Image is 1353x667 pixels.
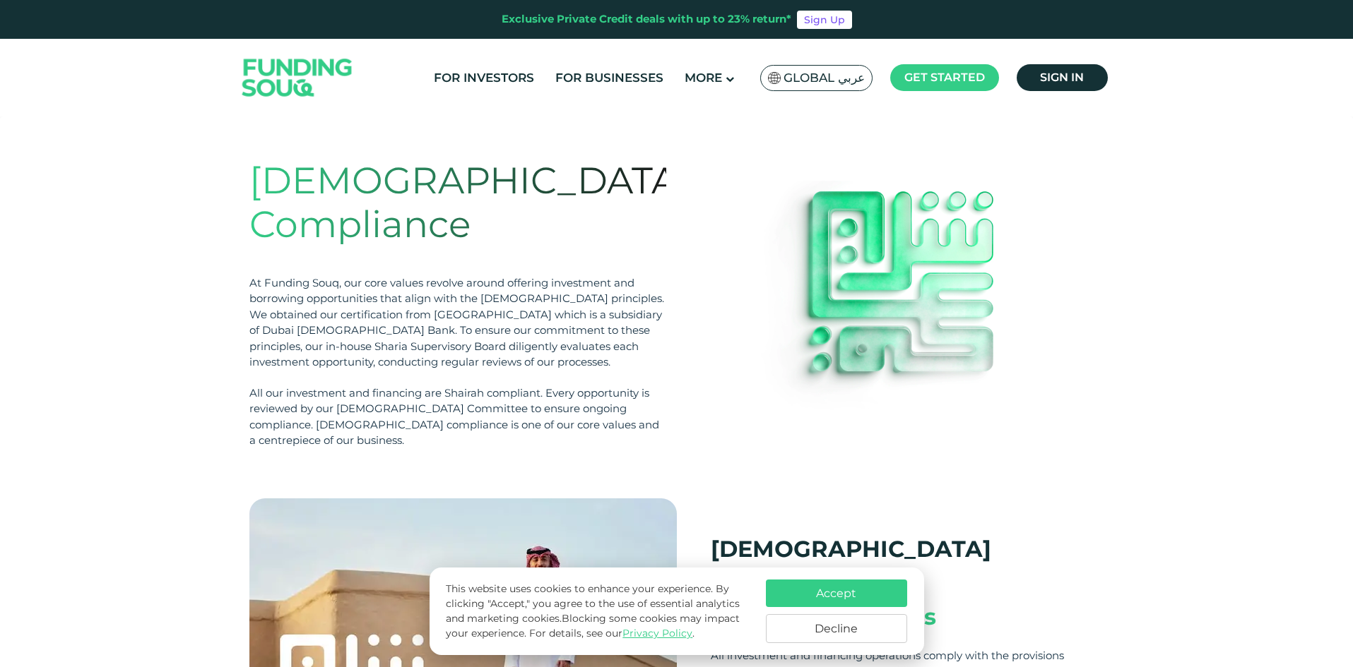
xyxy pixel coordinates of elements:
[502,11,791,28] div: Exclusive Private Credit deals with up to 23% return*
[797,11,852,29] a: Sign Up
[1017,64,1108,91] a: Sign in
[249,385,666,449] div: All our investment and financing are Shairah compliant. Every opportunity is reviewed by our [DEM...
[249,159,666,247] h1: [DEMOGRAPHIC_DATA] Compliance
[446,612,740,639] span: Blocking some cookies may impact your experience.
[904,71,985,84] span: Get started
[685,71,722,85] span: More
[430,66,538,90] a: For Investors
[766,614,907,643] button: Decline
[552,66,667,90] a: For Businesses
[768,72,781,84] img: SA Flag
[249,275,666,371] div: At Funding Souq, our core values revolve around offering investment and borrowing opportunities t...
[711,532,1070,600] div: [DEMOGRAPHIC_DATA] Compliance
[622,627,692,639] a: Privacy Policy
[228,42,367,114] img: Logo
[529,627,695,639] span: For details, see our .
[784,70,865,86] span: Global عربي
[755,181,1037,428] img: shariah-banner
[446,582,751,641] p: This website uses cookies to enhance your experience. By clicking "Accept," you agree to the use ...
[766,579,907,607] button: Accept
[1040,71,1084,84] span: Sign in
